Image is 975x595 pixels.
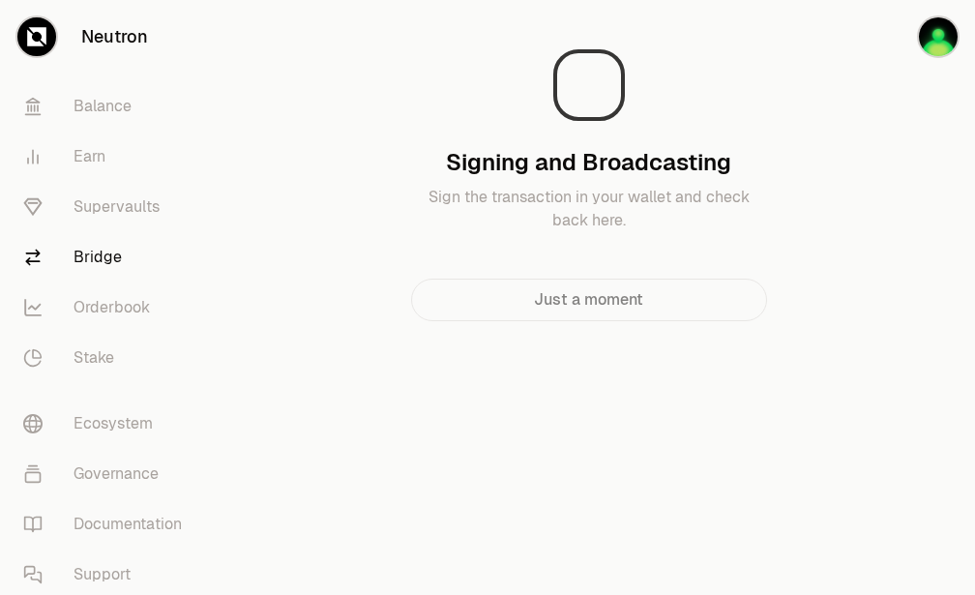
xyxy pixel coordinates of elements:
[8,449,209,499] a: Governance
[411,186,767,232] p: Sign the transaction in your wallet and check back here.
[8,499,209,550] a: Documentation
[8,283,209,333] a: Orderbook
[8,232,209,283] a: Bridge
[446,147,731,178] h3: Signing and Broadcasting
[919,17,958,56] img: x01
[8,81,209,132] a: Balance
[8,132,209,182] a: Earn
[8,333,209,383] a: Stake
[8,182,209,232] a: Supervaults
[8,399,209,449] a: Ecosystem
